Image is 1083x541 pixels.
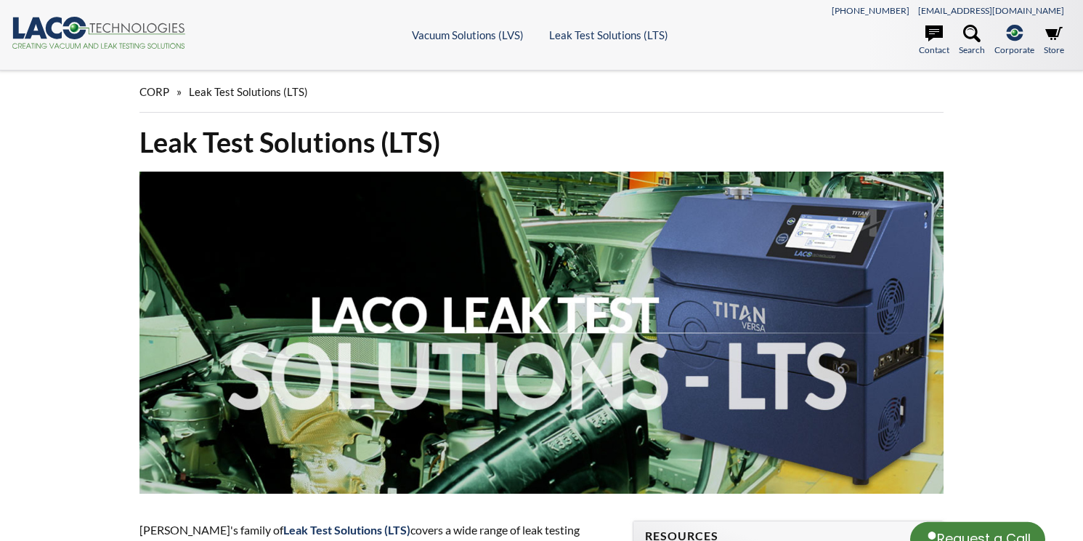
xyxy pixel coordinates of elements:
[283,523,410,537] strong: Leak Test Solutions (LTS)
[919,25,949,57] a: Contact
[549,28,668,41] a: Leak Test Solutions (LTS)
[189,85,308,98] span: Leak Test Solutions (LTS)
[1044,25,1064,57] a: Store
[918,5,1064,16] a: [EMAIL_ADDRESS][DOMAIN_NAME]
[994,43,1034,57] span: Corporate
[139,71,944,113] div: »
[412,28,524,41] a: Vacuum Solutions (LVS)
[832,5,909,16] a: [PHONE_NUMBER]
[139,124,944,160] h1: Leak Test Solutions (LTS)
[139,85,169,98] span: CORP
[139,172,944,494] img: LACO Leak Test Solutions - LTS header
[959,25,985,57] a: Search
